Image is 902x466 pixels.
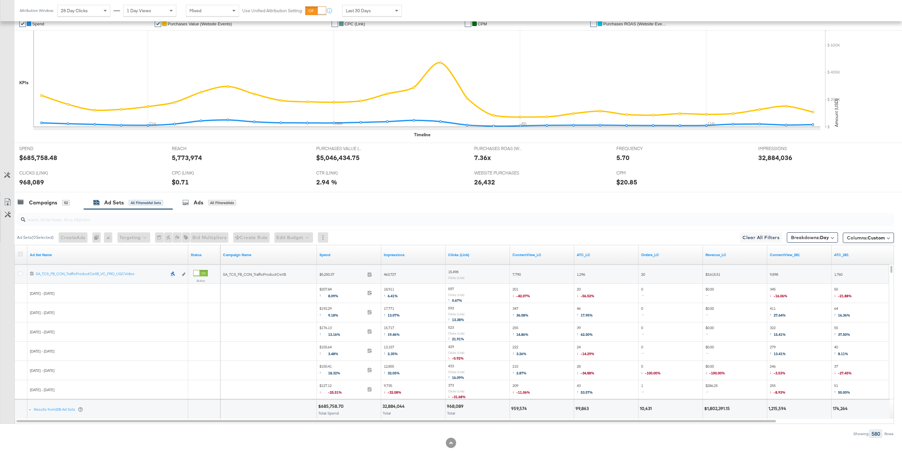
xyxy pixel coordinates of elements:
a: ✔ [332,21,338,27]
span: 279 [770,345,786,358]
div: $685,758.48 [19,153,57,162]
div: $685,758.70 [318,403,345,409]
span: ↑ [512,312,516,317]
span: ↓ [512,293,516,298]
span: $5,250.37 [319,272,365,277]
span: 0.67% [452,298,462,303]
span: -14.29% [581,351,594,356]
button: Columns:Custom [843,233,894,243]
a: The number of clicks on links appearing on your ad or Page that direct people to your sites off F... [448,252,507,257]
span: ↔ [705,389,711,394]
span: -11.06% [516,390,530,395]
span: 32.05% [388,371,400,375]
span: 51 [834,383,850,396]
span: Breakdowns: [791,234,829,241]
a: Shows the current state of your Ad Set. [191,252,218,257]
span: 433 [448,363,454,368]
a: ATC_LC [577,252,636,257]
a: ✔ [590,21,597,27]
span: -31.68% [452,394,466,399]
a: Orders_LC [641,252,700,257]
span: 16.09% [452,375,464,380]
span: Total [383,411,391,416]
sub: Clicks (Link) [448,370,465,374]
div: 174,264 [833,406,850,412]
span: 593 [448,306,454,310]
span: ↑ [448,297,452,302]
label: Active [193,279,208,283]
span: 20 [641,272,645,277]
span: CPC (LINK) [172,170,220,176]
span: ↑ [448,374,452,379]
span: Mixed [189,8,201,13]
span: 0 [641,287,647,300]
span: 255 [512,325,529,338]
span: 15.41% [774,332,786,337]
div: Timeline [414,132,430,138]
div: 32,884,036 [758,153,792,162]
span: ↑ [319,370,328,375]
span: ↓ [770,370,774,375]
span: 18,911 [384,287,398,300]
span: REACH [172,146,220,152]
span: -56.52% [581,293,594,298]
span: ↔ [705,312,711,317]
span: 46 [577,306,593,319]
span: ↑ [770,351,774,355]
sub: Clicks (Link) [448,276,465,280]
span: ↑ [577,331,581,336]
span: -34.88% [581,371,594,375]
span: ↑ [319,351,328,355]
div: All Filtered Ads [208,200,236,206]
span: $150.41 [319,364,365,377]
span: ↑ [319,293,328,298]
span: ↔ [641,351,647,355]
span: Total [447,411,455,416]
div: $0.71 [172,177,189,187]
span: 40 [834,345,848,358]
span: 43 [577,383,593,396]
span: ↓ [512,389,516,394]
span: CPM [616,170,665,176]
a: The number of times your ad was served. On mobile apps an ad is counted as served the first time ... [384,252,443,257]
span: $0.00 [705,364,725,377]
span: ↔ [705,293,711,298]
div: $5,046,434.75 [316,153,360,162]
input: Search Ad Set Name, ID or Objective [25,211,811,223]
span: 27.64% [774,313,786,318]
div: 7.36x [474,153,491,162]
span: -100.00% [645,371,661,375]
div: SA_TCS_FB_CON_TrafficProductCellB_VC_PRO_UGCVideo [36,271,167,276]
span: ↑ [319,331,328,336]
span: Custom [868,235,885,241]
a: ✔ [19,21,26,27]
span: 55 [834,325,850,338]
span: IMPRESSIONS [758,146,806,152]
a: ContentView_LC [512,252,572,257]
span: Columns: [847,235,885,241]
div: 99,863 [575,406,591,412]
a: The total amount spent to date. [319,252,379,257]
span: 36.08% [516,313,529,318]
span: 429 [448,344,454,349]
a: ATC_281 [834,252,893,257]
div: All Filtered Ad Sets [129,200,163,206]
div: Campaigns [29,199,57,206]
span: 0 [641,325,647,338]
b: Day [820,235,829,240]
a: Revenue_LC [705,252,765,257]
div: Results from208 Ad Sets [29,400,84,419]
button: Clear All Filters [740,232,782,243]
span: CLICKS (LINK) [19,170,68,176]
span: 1 Day Views [127,8,151,13]
span: ↓ [577,351,581,355]
span: 0 [641,364,661,377]
sub: Clicks (Link) [448,312,465,316]
span: 8.11% [838,351,848,356]
span: 2.87% [516,371,527,375]
span: ↑ [384,370,388,375]
span: 373 [448,383,454,388]
a: Your Ad Set name. [30,252,186,257]
span: 15,498 [448,269,458,274]
span: [DATE] - [DATE] [30,291,54,296]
